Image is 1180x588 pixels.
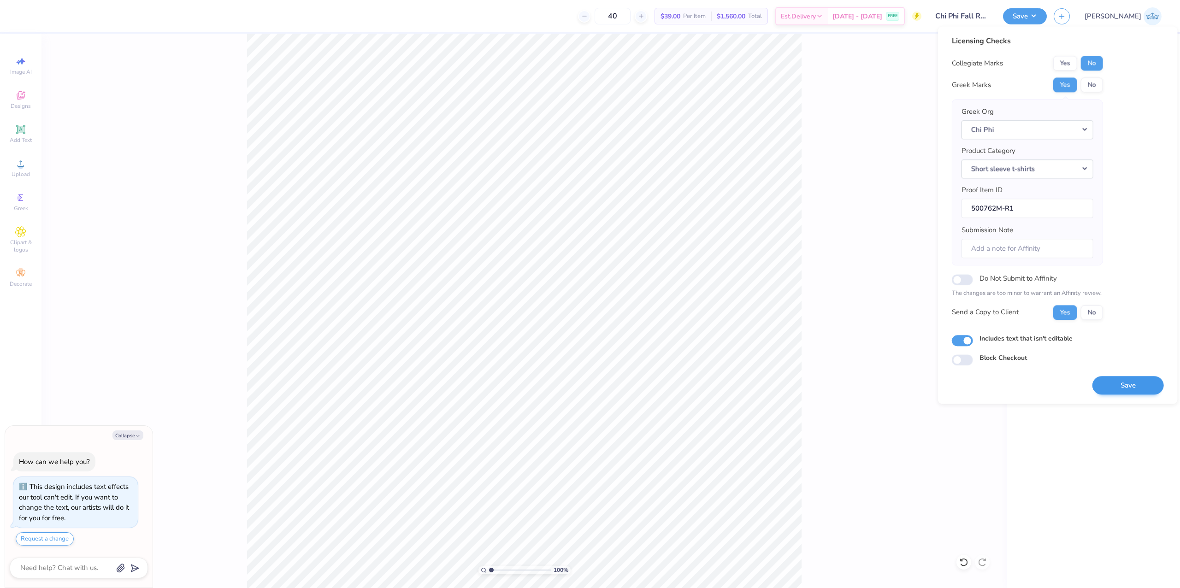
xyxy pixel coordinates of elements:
span: Clipart & logos [5,239,37,253]
button: Short sleeve t-shirts [962,159,1093,178]
button: No [1081,56,1103,71]
button: Yes [1053,77,1077,92]
div: Collegiate Marks [952,58,1003,69]
label: Greek Org [962,106,994,117]
label: Includes text that isn't editable [979,334,1073,343]
label: Do Not Submit to Affinity [979,272,1057,284]
input: Add a note for Affinity [962,239,1093,259]
span: [PERSON_NAME] [1085,11,1141,22]
label: Submission Note [962,225,1013,235]
div: Send a Copy to Client [952,307,1019,318]
span: $39.00 [661,12,680,21]
span: FREE [888,13,897,19]
button: Chi Phi [962,120,1093,139]
p: The changes are too minor to warrant an Affinity review. [952,289,1103,298]
span: Greek [14,205,28,212]
span: Total [748,12,762,21]
span: Image AI [10,68,32,76]
input: Untitled Design [928,7,996,25]
a: [PERSON_NAME] [1085,7,1162,25]
button: Collapse [112,430,143,440]
span: Est. Delivery [781,12,816,21]
span: Upload [12,171,30,178]
span: Add Text [10,136,32,144]
span: $1,560.00 [717,12,745,21]
img: Josephine Amber Orros [1144,7,1162,25]
button: Yes [1053,305,1077,320]
button: No [1081,305,1103,320]
input: – – [595,8,631,24]
div: How can we help you? [19,457,90,466]
span: Designs [11,102,31,110]
label: Proof Item ID [962,185,1003,195]
button: No [1081,77,1103,92]
span: Per Item [683,12,706,21]
label: Block Checkout [979,353,1027,363]
button: Save [1003,8,1047,24]
label: Product Category [962,146,1015,156]
div: Licensing Checks [952,35,1103,47]
button: Yes [1053,56,1077,71]
span: [DATE] - [DATE] [832,12,882,21]
span: Decorate [10,280,32,288]
div: Greek Marks [952,80,991,90]
button: Save [1092,376,1164,395]
button: Request a change [16,532,74,546]
span: 100 % [554,566,568,574]
div: This design includes text effects our tool can't edit. If you want to change the text, our artist... [19,482,129,523]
